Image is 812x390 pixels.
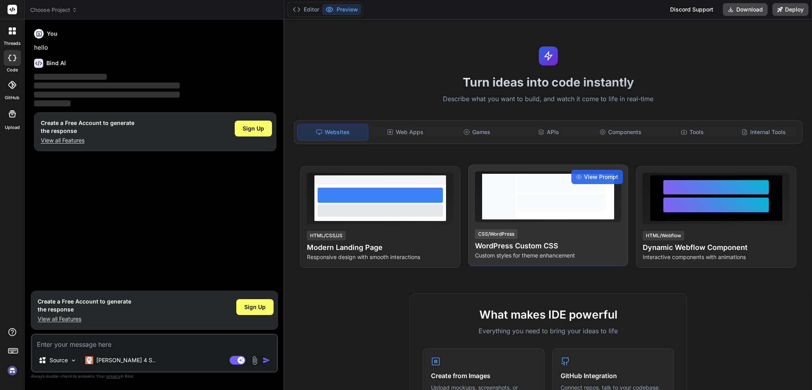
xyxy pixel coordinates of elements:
span: ‌ [34,92,180,98]
button: Deploy [772,3,808,16]
img: signin [6,364,19,377]
h4: GitHub Integration [561,371,666,380]
h6: Bind AI [46,59,66,67]
p: Everything you need to bring your ideas to life [423,326,674,336]
h4: Create from Images [431,371,536,380]
button: Editor [289,4,322,15]
label: Upload [5,124,20,131]
label: threads [4,40,21,47]
div: Internal Tools [729,124,799,140]
label: GitHub [5,94,19,101]
h1: Turn ideas into code instantly [289,75,807,89]
span: Sign Up [243,125,264,133]
p: Source [50,356,68,364]
div: Websites [297,124,368,140]
div: Components [585,124,655,140]
h6: You [47,30,57,38]
p: View all Features [41,136,134,144]
h4: Dynamic Webflow Component [643,242,789,253]
div: CSS/WordPress [475,229,517,239]
span: Choose Project [30,6,77,14]
div: Games [442,124,512,140]
img: Pick Models [70,357,77,364]
span: ‌ [34,83,180,88]
span: View Prompt [584,173,618,181]
img: attachment [250,356,259,365]
div: HTML/CSS/JS [307,231,346,240]
p: Interactive components with animations [643,253,789,261]
p: Custom styles for theme enhancement [475,252,622,259]
img: Claude 4 Sonnet [85,356,93,364]
h1: Create a Free Account to generate the response [38,298,131,313]
div: Tools [657,124,727,140]
p: Describe what you want to build, and watch it come to life in real-time [289,94,807,104]
div: Discord Support [665,3,718,16]
span: ‌ [34,100,71,106]
div: HTML/Webflow [643,231,684,240]
p: hello [34,43,276,52]
button: Preview [322,4,361,15]
p: [PERSON_NAME] 4 S.. [96,356,155,364]
div: Web Apps [370,124,440,140]
span: privacy [106,374,121,378]
h2: What makes IDE powerful [423,306,674,323]
span: ‌ [34,74,107,80]
div: APIs [513,124,584,140]
h4: WordPress Custom CSS [475,240,622,252]
p: Responsive design with smooth interactions [307,253,454,261]
h1: Create a Free Account to generate the response [41,119,134,135]
span: Sign Up [244,303,266,311]
label: code [7,67,18,73]
h4: Modern Landing Page [307,242,454,253]
button: Download [723,3,768,16]
img: icon [262,356,270,364]
p: Always double-check its answers. Your in Bind [31,373,278,380]
p: View all Features [38,315,131,323]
